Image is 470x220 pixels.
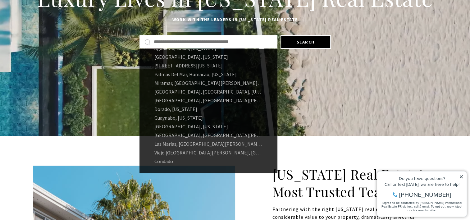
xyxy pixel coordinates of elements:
a: [STREET_ADDRESS][US_STATE] [139,61,277,70]
a: [GEOGRAPHIC_DATA], [US_STATE] [139,122,277,131]
div: Do you have questions? [7,14,90,18]
span: [PHONE_NUMBER] [25,29,77,35]
span: I agree to be contacted by [PERSON_NAME] International Real Estate PR via text, call & email. To ... [8,38,89,50]
div: Call or text [DATE], we are here to help! [7,20,90,24]
a: Palmas Del Mar, Humacao, [US_STATE] [139,70,277,79]
a: Dorado, [US_STATE] [139,105,277,113]
a: Condado [139,157,277,166]
a: Las Marías, [GEOGRAPHIC_DATA][PERSON_NAME], [US_STATE] [139,140,277,148]
button: Search [281,35,331,49]
a: [GEOGRAPHIC_DATA], [GEOGRAPHIC_DATA], [US_STATE] [139,87,277,96]
a: [GEOGRAPHIC_DATA], [GEOGRAPHIC_DATA][PERSON_NAME], [US_STATE] [139,96,277,105]
h2: [US_STATE] Real Estate's Most Trusted Team [272,166,437,200]
a: [GEOGRAPHIC_DATA], [GEOGRAPHIC_DATA][PERSON_NAME], [US_STATE] [139,131,277,140]
p: Work with the leaders in [US_STATE] Real Estate [33,16,437,24]
input: Search by Address, City, or Neighborhood [154,38,272,46]
a: Viejo [GEOGRAPHIC_DATA][PERSON_NAME], [GEOGRAPHIC_DATA][PERSON_NAME], [US_STATE] [139,148,277,157]
a: Guaynabo, [US_STATE] [139,113,277,122]
a: Miramar, [GEOGRAPHIC_DATA][PERSON_NAME], 00907, [US_STATE] [139,79,277,87]
a: [GEOGRAPHIC_DATA], [US_STATE] [139,53,277,61]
